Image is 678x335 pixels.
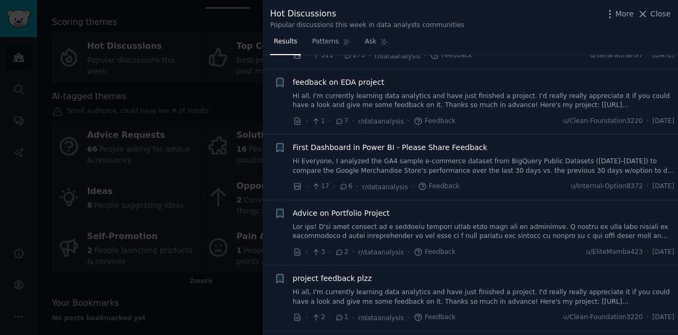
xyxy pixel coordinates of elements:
span: · [424,50,426,61]
span: 17 [311,182,329,191]
span: r/dataanalysis [362,183,408,191]
span: r/dataanalysis [358,314,404,322]
span: · [329,246,331,258]
span: · [306,181,308,192]
span: More [615,8,634,20]
span: · [329,116,331,127]
span: · [647,51,649,60]
span: 2 [335,248,348,257]
span: u/Clean-Foundation3220 [563,117,643,126]
span: r/dataanalysis [358,249,404,256]
button: Close [637,8,671,20]
span: 2 [311,313,325,322]
span: u/Internal-Option8372 [571,182,643,191]
a: Hi Everyone, I analyzed the GA4 sample e-commerce dataset from BigQuery Public Datasets ([DATE]–[... [293,157,675,175]
span: [DATE] [653,117,674,126]
span: 173 [343,51,365,60]
div: Popular discussions this week in data analysts communities [270,21,465,30]
span: · [407,312,409,323]
span: Feedback [430,51,472,60]
a: First Dashboard in Power BI - Please Share Feedback [293,142,487,153]
span: 1 [311,117,325,126]
span: · [647,248,649,257]
span: Patterns [312,37,338,47]
a: Results [270,33,301,55]
span: · [306,116,308,127]
a: Hi all, I'm currently learning data analytics and have just finished a project. I'd really really... [293,92,675,110]
span: 7 [335,117,348,126]
span: · [407,116,409,127]
span: Ask [365,37,377,47]
span: r/dataanalysis [374,52,420,60]
a: Hi all, I'm currently learning data analytics and have just finished a project. I'd really really... [293,288,675,306]
span: · [647,182,649,191]
span: 311 [311,51,333,60]
span: · [356,181,358,192]
span: u/EliteMamba423 [586,248,643,257]
span: · [647,117,649,126]
span: · [337,50,339,61]
span: Close [650,8,671,20]
a: Patterns [308,33,353,55]
span: [DATE] [653,248,674,257]
span: · [369,50,371,61]
span: 6 [339,182,352,191]
span: Feedback [414,248,456,257]
span: · [333,181,335,192]
span: · [329,312,331,323]
a: feedback on EDA project [293,77,385,88]
span: [DATE] [653,182,674,191]
span: · [352,116,354,127]
span: r/dataanalysis [358,118,404,125]
span: 1 [335,313,348,322]
span: · [412,181,414,192]
span: Feedback [414,117,456,126]
span: · [306,312,308,323]
div: Hot Discussions [270,7,465,21]
span: · [407,246,409,258]
button: More [604,8,634,20]
span: 3 [311,248,325,257]
a: project feedback plzz [293,273,372,284]
a: Lor ips! D'si amet consect ad e seddoeiu tempori utlab etdo magn ali en adminimve. Q nostru ex ul... [293,223,675,241]
span: · [306,246,308,258]
span: · [352,312,354,323]
span: · [647,313,649,322]
span: Feedback [418,182,460,191]
span: Results [274,37,297,47]
span: u/Clean-Foundation3220 [563,313,643,322]
span: [DATE] [653,51,674,60]
a: Ask [361,33,391,55]
span: · [352,246,354,258]
span: Feedback [414,313,456,322]
span: u/saharadnan97 [590,51,643,60]
span: · [306,50,308,61]
a: Advice on Portfolio Project [293,208,390,219]
span: [DATE] [653,313,674,322]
